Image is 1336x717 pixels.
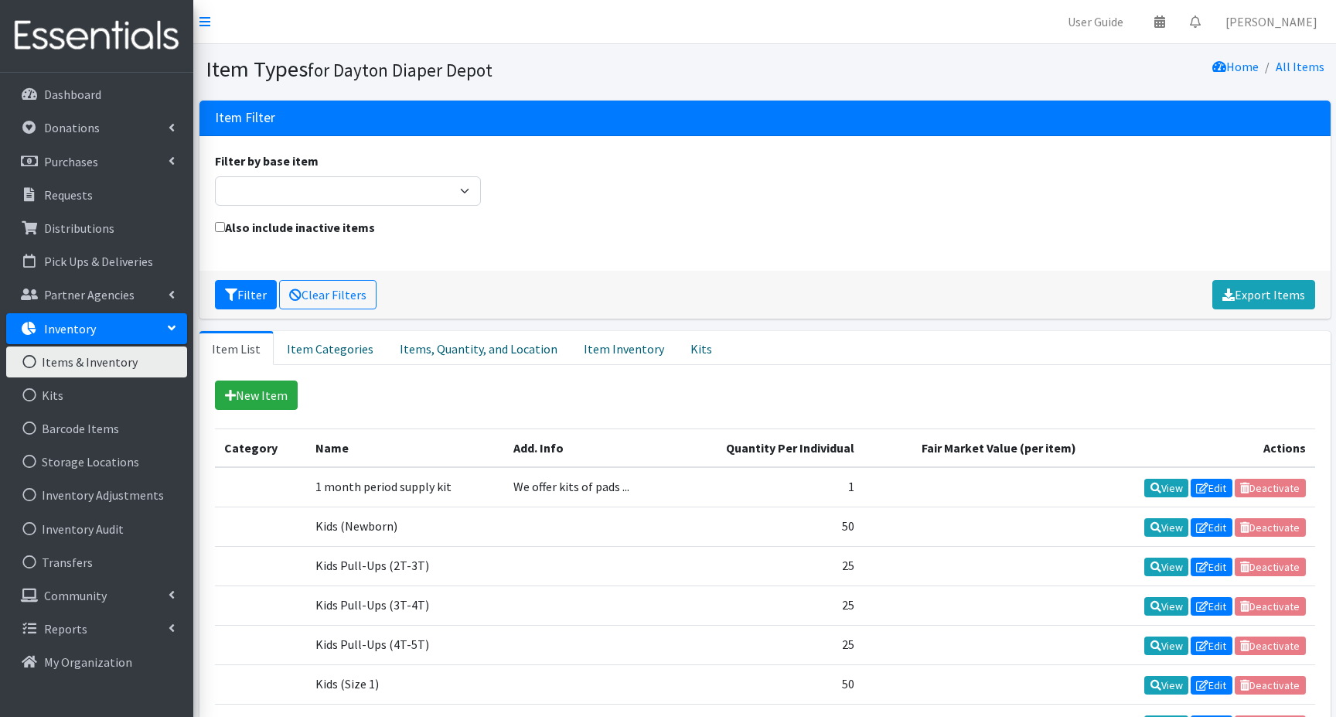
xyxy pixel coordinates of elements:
a: View [1144,518,1188,537]
a: Reports [6,613,187,644]
p: Dashboard [44,87,101,102]
a: Kits [677,331,725,365]
a: Edit [1191,676,1232,695]
th: Fair Market Value (per item) [864,428,1085,467]
a: Item Categories [274,331,387,365]
a: Barcode Items [6,413,187,444]
a: [PERSON_NAME] [1213,6,1330,37]
a: New Item [215,381,298,410]
a: Purchases [6,146,187,177]
th: Name [306,428,504,467]
h3: Item Filter [215,110,275,126]
td: We offer kits of pads ... [504,467,676,507]
img: HumanEssentials [6,10,187,62]
p: Partner Agencies [44,287,135,302]
p: Purchases [44,154,98,169]
a: Edit [1191,597,1232,616]
td: 25 [676,546,864,586]
td: Kids (Newborn) [306,507,504,546]
td: Kids Pull-Ups (4T-5T) [306,626,504,665]
a: Partner Agencies [6,279,187,310]
p: Donations [44,120,100,135]
a: Pick Ups & Deliveries [6,246,187,277]
a: Item Inventory [571,331,677,365]
td: Kids (Size 1) [306,665,504,705]
h1: Item Types [206,56,759,83]
a: Clear Filters [279,280,377,309]
td: 25 [676,626,864,665]
p: Distributions [44,220,114,236]
a: User Guide [1055,6,1136,37]
a: Items & Inventory [6,347,187,377]
td: Kids Pull-Ups (2T-3T) [306,546,504,586]
a: Inventory Adjustments [6,480,187,510]
a: Edit [1191,479,1232,497]
a: My Organization [6,647,187,678]
td: 25 [676,586,864,625]
td: 50 [676,507,864,546]
p: Community [44,588,107,603]
a: Dashboard [6,79,187,110]
button: Filter [215,280,277,309]
input: Also include inactive items [215,222,225,232]
a: Storage Locations [6,446,187,477]
p: Pick Ups & Deliveries [44,254,153,269]
a: Community [6,580,187,611]
a: Export Items [1212,280,1315,309]
a: All Items [1276,59,1324,74]
a: Edit [1191,518,1232,537]
a: Inventory Audit [6,514,187,545]
a: Donations [6,112,187,143]
a: Distributions [6,213,187,244]
a: View [1144,558,1188,576]
td: 1 [676,467,864,507]
th: Quantity Per Individual [676,428,864,467]
a: Transfers [6,547,187,578]
a: Items, Quantity, and Location [387,331,571,365]
th: Actions [1085,428,1315,467]
a: Requests [6,179,187,210]
a: Edit [1191,558,1232,576]
small: for Dayton Diaper Depot [308,59,492,81]
a: Item List [199,331,274,365]
label: Also include inactive items [215,218,375,237]
label: Filter by base item [215,152,319,170]
th: Category [215,428,307,467]
p: My Organization [44,654,132,670]
td: 50 [676,665,864,705]
th: Add. Info [504,428,676,467]
p: Reports [44,621,87,637]
a: Inventory [6,313,187,344]
p: Requests [44,187,93,203]
a: View [1144,637,1188,655]
p: Inventory [44,321,96,336]
a: Edit [1191,637,1232,655]
a: Home [1212,59,1259,74]
a: View [1144,676,1188,695]
td: Kids Pull-Ups (3T-4T) [306,586,504,625]
a: View [1144,479,1188,497]
a: View [1144,597,1188,616]
a: Kits [6,380,187,411]
td: 1 month period supply kit [306,467,504,507]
